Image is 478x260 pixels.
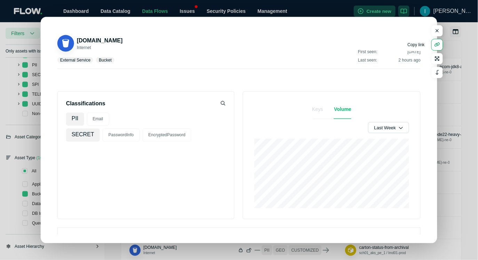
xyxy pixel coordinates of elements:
span: Copy link [407,42,424,47]
span: Internet [77,45,91,50]
span: Keys [312,107,323,112]
span: PII [66,113,84,126]
p: Last seen: [358,57,421,63]
button: [DOMAIN_NAME] [77,36,123,45]
img: Bucket [60,38,71,49]
span: PasswordInfo [103,129,140,142]
div: [DATE] [407,49,421,55]
span: Email [87,113,109,126]
button: Bucket [57,35,74,52]
button: Last Week [368,122,409,133]
span: External Service [60,58,90,63]
span: SECRET [66,129,100,142]
span: Bucket [99,58,112,63]
p: Classifications [66,100,105,107]
div: Bucket[DOMAIN_NAME]Internet [57,34,131,52]
span: Volume [334,107,352,112]
div: 2 hours ago [399,57,421,63]
p: First seen: [358,49,421,55]
span: [DOMAIN_NAME] [77,38,123,43]
span: EncryptedPassword [142,129,191,142]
